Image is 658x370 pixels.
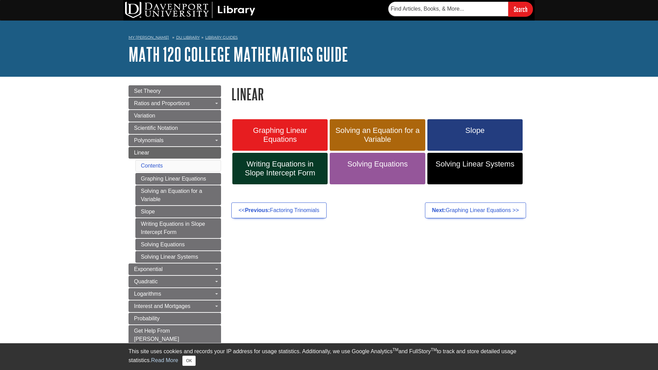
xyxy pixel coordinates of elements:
[135,185,221,205] a: Solving an Equation for a Variable
[129,288,221,300] a: Logarithms
[134,266,163,272] span: Exponential
[129,122,221,134] a: Scientific Notation
[182,356,196,366] button: Close
[129,33,529,44] nav: breadcrumb
[134,88,161,94] span: Set Theory
[427,119,523,151] a: Slope
[134,137,163,143] span: Polynomials
[232,119,328,151] a: Graphing Linear Equations
[237,126,322,144] span: Graphing Linear Equations
[134,150,149,156] span: Linear
[232,153,328,184] a: Writing Equations in Slope Intercept Form
[508,2,533,16] input: Search
[134,100,190,106] span: Ratios and Proportions
[135,239,221,250] a: Solving Equations
[135,251,221,263] a: Solving Linear Systems
[335,126,420,144] span: Solving an Equation for a Variable
[134,279,158,284] span: Quadratic
[135,173,221,185] a: Graphing Linear Equations
[205,35,238,40] a: Library Guides
[330,119,425,151] a: Solving an Equation for a Variable
[134,316,160,321] span: Probability
[134,125,178,131] span: Scientific Notation
[388,2,508,16] input: Find Articles, Books, & More...
[335,160,420,169] span: Solving Equations
[141,163,163,169] a: Contents
[388,2,533,16] form: Searches DU Library's articles, books, and more
[425,202,526,218] a: Next:Graphing Linear Equations >>
[129,110,221,122] a: Variation
[330,153,425,184] a: Solving Equations
[129,347,529,366] div: This site uses cookies and records your IP address for usage statistics. Additionally, we use Goo...
[427,153,523,184] a: Solving Linear Systems
[129,35,169,40] a: My [PERSON_NAME]
[432,126,517,135] span: Slope
[134,303,191,309] span: Interest and Mortgages
[129,85,221,345] div: Guide Page Menu
[245,207,270,213] strong: Previous:
[129,300,221,312] a: Interest and Mortgages
[431,347,437,352] sup: TM
[129,276,221,287] a: Quadratic
[129,135,221,146] a: Polynomials
[129,85,221,97] a: Set Theory
[392,347,398,352] sup: TM
[129,313,221,324] a: Probability
[151,357,178,363] a: Read More
[231,85,529,103] h1: Linear
[134,291,161,297] span: Logarithms
[129,147,221,159] a: Linear
[129,263,221,275] a: Exponential
[231,202,327,218] a: <<Previous:Factoring Trinomials
[432,207,446,213] strong: Next:
[135,218,221,238] a: Writing Equations in Slope Intercept Form
[129,325,221,345] a: Get Help From [PERSON_NAME]
[432,160,517,169] span: Solving Linear Systems
[134,328,179,342] span: Get Help From [PERSON_NAME]
[237,160,322,177] span: Writing Equations in Slope Intercept Form
[125,2,255,18] img: DU Library
[129,44,348,65] a: MATH 120 College Mathematics Guide
[176,35,200,40] a: DU Library
[134,113,155,119] span: Variation
[135,206,221,218] a: Slope
[129,98,221,109] a: Ratios and Proportions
